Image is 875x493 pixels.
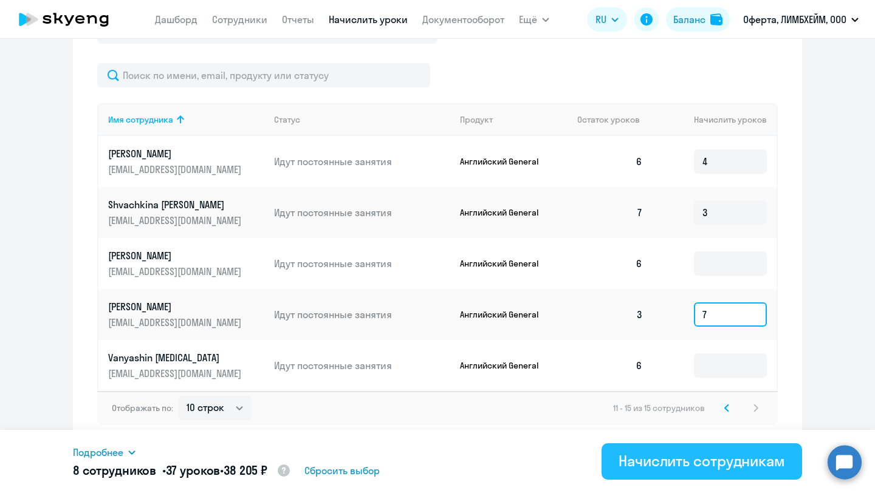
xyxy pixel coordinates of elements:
span: Отображать по: [112,403,173,413]
p: [EMAIL_ADDRESS][DOMAIN_NAME] [108,214,244,227]
input: Поиск по имени, email, продукту или статусу [97,63,430,87]
p: Английский General [460,258,551,269]
div: Статус [274,114,450,125]
button: Балансbalance [666,7,730,32]
span: RU [595,12,606,27]
button: Ещё [519,7,549,32]
p: Shvachkina [PERSON_NAME] [108,198,244,211]
span: Ещё [519,12,537,27]
p: Идут постоянные занятия [274,257,450,270]
p: Оферта, ЛИМБХЕЙМ, ООО [743,12,846,27]
p: Английский General [460,360,551,371]
a: Дашборд [155,13,197,25]
p: [EMAIL_ADDRESS][DOMAIN_NAME] [108,163,244,176]
a: [PERSON_NAME][EMAIL_ADDRESS][DOMAIN_NAME] [108,249,264,278]
span: 38 205 ₽ [224,463,267,478]
p: Идут постоянные занятия [274,155,450,168]
button: Начислить сотрудникам [602,443,802,480]
p: Идут постоянные занятия [274,359,450,372]
th: Начислить уроков [653,103,777,136]
div: Продукт [460,114,493,125]
div: Имя сотрудника [108,114,264,125]
a: Vanyashin [MEDICAL_DATA][EMAIL_ADDRESS][DOMAIN_NAME] [108,351,264,380]
p: [PERSON_NAME] [108,147,244,160]
span: 11 - 15 из 15 сотрудников [613,403,705,413]
div: Статус [274,114,300,125]
td: 3 [568,289,653,340]
span: 37 уроков [166,463,221,478]
div: Остаток уроков [577,114,653,125]
p: [PERSON_NAME] [108,249,244,262]
p: [PERSON_NAME] [108,300,244,313]
span: Сбросить выбор [304,463,380,478]
div: Имя сотрудника [108,114,173,125]
div: Начислить сотрудникам [619,451,785,471]
a: [PERSON_NAME][EMAIL_ADDRESS][DOMAIN_NAME] [108,300,264,329]
a: Сотрудники [212,13,267,25]
a: Документооборот [422,13,504,25]
button: RU [587,7,627,32]
img: balance [710,13,722,25]
p: Английский General [460,156,551,167]
p: Vanyashin [MEDICAL_DATA] [108,351,244,364]
p: Английский General [460,207,551,218]
a: Начислить уроки [329,13,408,25]
button: Оферта, ЛИМБХЕЙМ, ООО [737,5,865,34]
p: [EMAIL_ADDRESS][DOMAIN_NAME] [108,265,244,278]
td: 6 [568,238,653,289]
p: Английский General [460,309,551,320]
a: Shvachkina [PERSON_NAME][EMAIL_ADDRESS][DOMAIN_NAME] [108,198,264,227]
span: Подробнее [73,445,123,460]
div: Баланс [673,12,705,27]
p: [EMAIL_ADDRESS][DOMAIN_NAME] [108,367,244,380]
p: Идут постоянные занятия [274,308,450,321]
div: Продукт [460,114,568,125]
h5: 8 сотрудников • • [73,462,291,480]
p: Идут постоянные занятия [274,206,450,219]
td: 7 [568,187,653,238]
td: 6 [568,340,653,391]
td: 6 [568,136,653,187]
a: [PERSON_NAME][EMAIL_ADDRESS][DOMAIN_NAME] [108,147,264,176]
a: Отчеты [282,13,314,25]
p: [EMAIL_ADDRESS][DOMAIN_NAME] [108,316,244,329]
span: Остаток уроков [577,114,640,125]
